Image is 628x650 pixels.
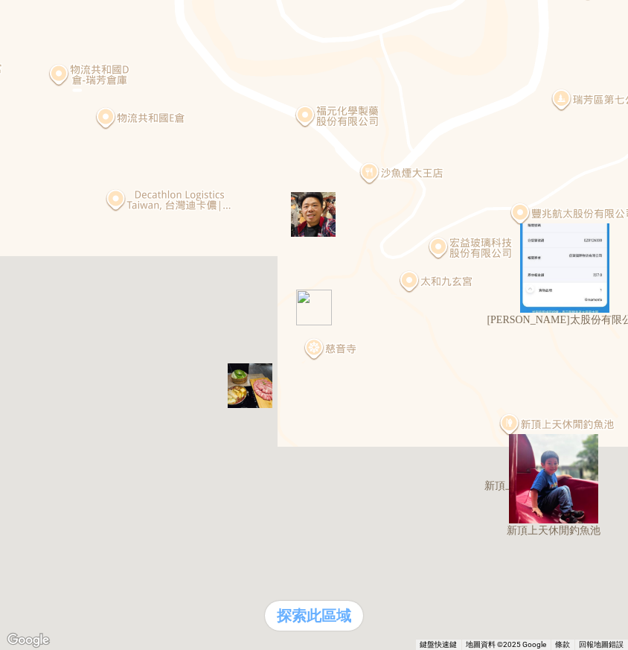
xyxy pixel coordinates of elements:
span: 地圖資料 ©2025 Google [466,640,546,649]
a: 條款 (在新分頁中開啟) [555,640,570,649]
div: 探索此區域 [265,601,363,631]
a: 在 Google 地圖上開啟這個區域 (開啟新視窗) [4,631,53,650]
img: Google [4,631,53,650]
div: 新頂上天休閒釣魚池 [509,434,598,523]
a: 回報地圖錯誤 [579,640,624,649]
button: 鍵盤快速鍵 [420,640,457,650]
